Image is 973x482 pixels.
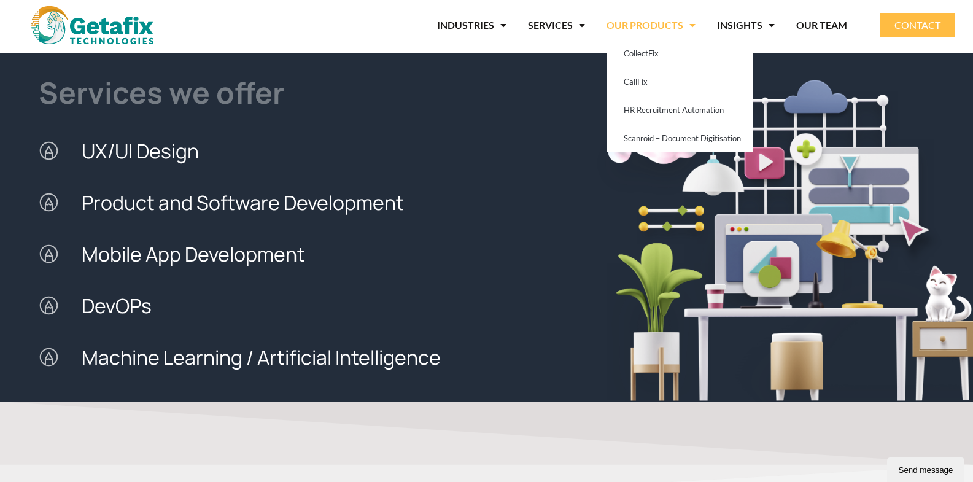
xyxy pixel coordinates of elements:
a: OUR PRODUCTS [607,11,696,39]
h3: Services we offer [39,72,486,113]
a: CONTACT [880,13,955,37]
a: SERVICES [528,11,585,39]
a: DevOPs [39,280,486,332]
a: Machine Learning / Artificial Intelligence [39,332,486,383]
span: Machine Learning / Artificial Intelligence [79,332,441,383]
a: Scanroid – Document Digitisation [607,124,753,152]
a: INDUSTRIES [437,11,506,39]
span: CONTACT [894,20,940,30]
iframe: chat widget [887,455,967,482]
span: DevOPs [79,280,152,332]
span: Product and Software Development [79,177,404,228]
a: Mobile App Development [39,228,486,280]
a: HR Recruitment Automation [607,96,753,124]
a: Product and Software Development [39,177,486,228]
span: Mobile App Development [79,228,305,280]
a: INSIGHTS [717,11,775,39]
ul: OUR PRODUCTS [607,39,753,152]
a: CollectFix [607,39,753,68]
span: UX/UI Design [79,125,199,177]
a: UX/UI Design [39,125,486,177]
a: CallFix [607,68,753,96]
nav: Menu [191,11,847,39]
a: OUR TEAM [796,11,847,39]
img: web and mobile application development company [31,6,153,44]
